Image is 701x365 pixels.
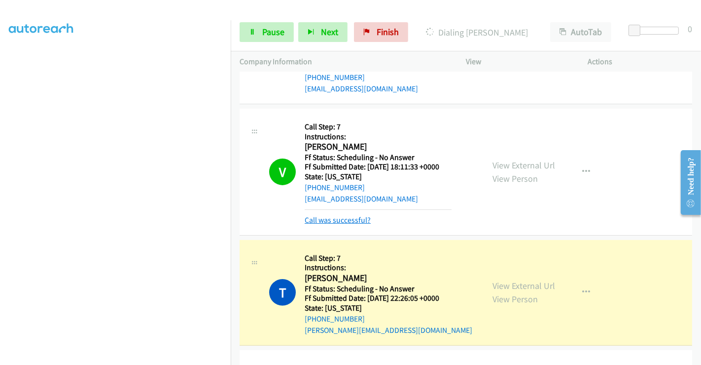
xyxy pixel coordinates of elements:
[492,160,555,171] a: View External Url
[305,132,452,142] h5: Instructions:
[305,284,472,294] h5: Ff Status: Scheduling - No Answer
[305,194,418,203] a: [EMAIL_ADDRESS][DOMAIN_NAME]
[305,215,371,225] a: Call was successful?
[688,22,692,36] div: 0
[492,173,538,184] a: View Person
[550,22,611,42] button: AutoTab
[298,22,348,42] button: Next
[305,172,452,182] h5: State: [US_STATE]
[262,26,284,38] span: Pause
[305,314,365,324] a: [PHONE_NUMBER]
[305,325,472,335] a: [PERSON_NAME][EMAIL_ADDRESS][DOMAIN_NAME]
[305,293,472,303] h5: Ff Submitted Date: [DATE] 22:26:05 +0000
[377,26,399,38] span: Finish
[240,56,448,68] p: Company Information
[305,122,452,132] h5: Call Step: 7
[305,263,472,273] h5: Instructions:
[354,22,408,42] a: Finish
[633,27,679,35] div: Delay between calls (in seconds)
[305,303,472,313] h5: State: [US_STATE]
[305,183,365,192] a: [PHONE_NUMBER]
[305,253,472,263] h5: Call Step: 7
[321,26,338,38] span: Next
[305,162,452,172] h5: Ff Submitted Date: [DATE] 18:11:33 +0000
[240,22,294,42] a: Pause
[673,143,701,222] iframe: Resource Center
[588,56,693,68] p: Actions
[466,56,570,68] p: View
[305,141,452,153] h2: [PERSON_NAME]
[305,73,365,82] a: [PHONE_NUMBER]
[305,153,452,162] h5: Ff Status: Scheduling - No Answer
[305,273,452,284] h2: [PERSON_NAME]
[492,293,538,305] a: View Person
[269,279,296,306] h1: T
[421,26,532,39] p: Dialing [PERSON_NAME]
[269,159,296,185] h1: V
[305,84,418,93] a: [EMAIL_ADDRESS][DOMAIN_NAME]
[492,280,555,291] a: View External Url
